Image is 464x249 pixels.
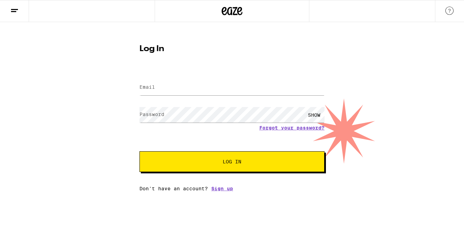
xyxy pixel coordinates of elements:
[139,84,155,90] label: Email
[259,125,325,131] a: Forgot your password?
[139,45,325,53] h1: Log In
[304,107,325,123] div: SHOW
[4,5,50,10] span: Hi. Need any help?
[139,151,325,172] button: Log In
[139,186,325,191] div: Don't have an account?
[139,112,164,117] label: Password
[139,80,325,95] input: Email
[211,186,233,191] a: Sign up
[223,159,241,164] span: Log In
